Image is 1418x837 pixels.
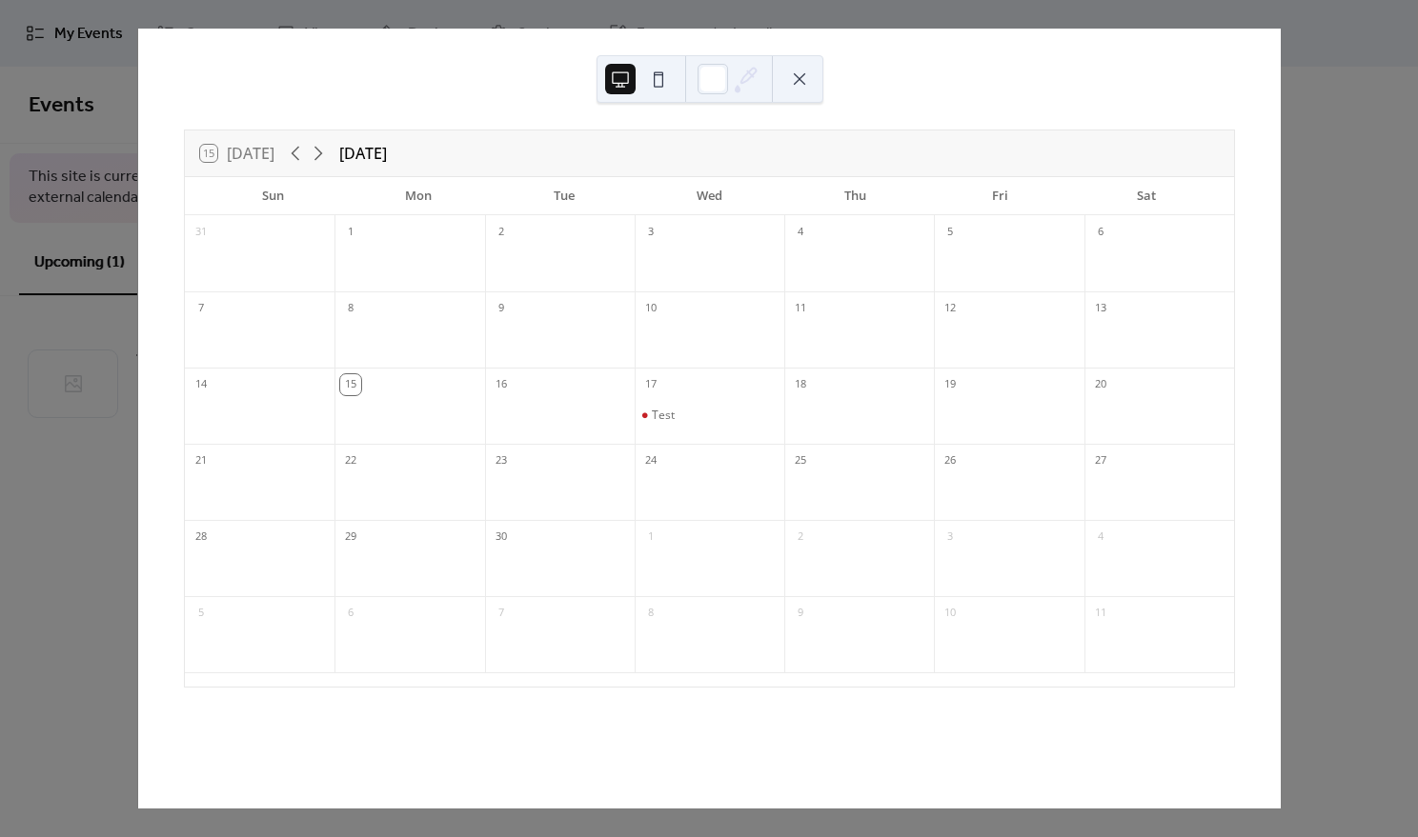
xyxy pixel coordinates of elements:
div: 9 [790,603,811,624]
div: 24 [640,450,661,471]
div: Test [652,408,675,423]
div: 15 [340,374,361,395]
div: 8 [640,603,661,624]
div: 2 [491,222,512,243]
div: Tue [491,177,637,215]
div: 7 [191,298,212,319]
div: 3 [940,527,961,548]
div: 1 [640,527,661,548]
div: 21 [191,450,212,471]
div: 31 [191,222,212,243]
div: 11 [1090,603,1111,624]
div: 30 [491,527,512,548]
div: 18 [790,374,811,395]
div: Test [635,408,784,423]
div: 16 [491,374,512,395]
div: 9 [491,298,512,319]
div: 19 [940,374,961,395]
div: 13 [1090,298,1111,319]
div: 20 [1090,374,1111,395]
div: Thu [782,177,928,215]
div: 7 [491,603,512,624]
div: 2 [790,527,811,548]
div: 10 [640,298,661,319]
div: 27 [1090,450,1111,471]
div: Fri [928,177,1074,215]
div: 17 [640,374,661,395]
div: 6 [340,603,361,624]
div: 25 [790,450,811,471]
div: Sun [200,177,346,215]
div: 4 [1090,527,1111,548]
div: 5 [191,603,212,624]
div: 10 [940,603,961,624]
div: Sat [1073,177,1219,215]
div: 11 [790,298,811,319]
div: 4 [790,222,811,243]
div: 26 [940,450,961,471]
div: 8 [340,298,361,319]
div: 14 [191,374,212,395]
div: 3 [640,222,661,243]
div: 29 [340,527,361,548]
div: 1 [340,222,361,243]
div: 12 [940,298,961,319]
div: 5 [940,222,961,243]
div: 28 [191,527,212,548]
div: Mon [346,177,492,215]
div: 6 [1090,222,1111,243]
div: [DATE] [339,142,387,165]
div: Wed [637,177,782,215]
div: 23 [491,450,512,471]
div: 22 [340,450,361,471]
